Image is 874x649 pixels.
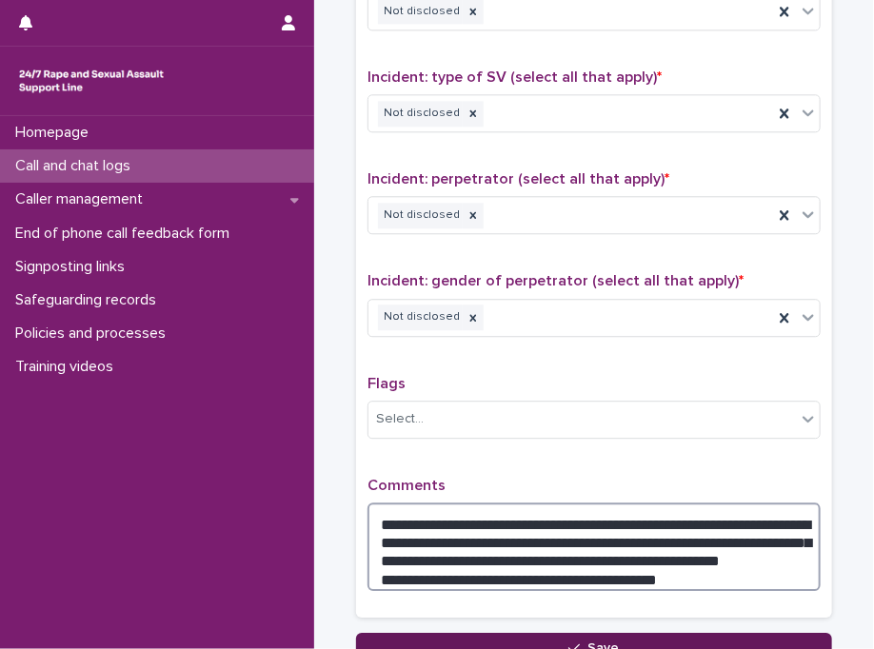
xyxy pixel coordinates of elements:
[376,409,424,429] div: Select...
[367,69,662,85] span: Incident: type of SV (select all that apply)
[8,225,245,243] p: End of phone call feedback form
[378,305,463,330] div: Not disclosed
[8,157,146,175] p: Call and chat logs
[8,190,158,208] p: Caller management
[378,101,463,127] div: Not disclosed
[8,291,171,309] p: Safeguarding records
[8,258,140,276] p: Signposting links
[367,376,406,391] span: Flags
[15,62,168,100] img: rhQMoQhaT3yELyF149Cw
[378,203,463,228] div: Not disclosed
[367,273,744,288] span: Incident: gender of perpetrator (select all that apply)
[8,124,104,142] p: Homepage
[367,171,669,187] span: Incident: perpetrator (select all that apply)
[8,358,129,376] p: Training videos
[367,478,446,493] span: Comments
[8,324,181,343] p: Policies and processes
